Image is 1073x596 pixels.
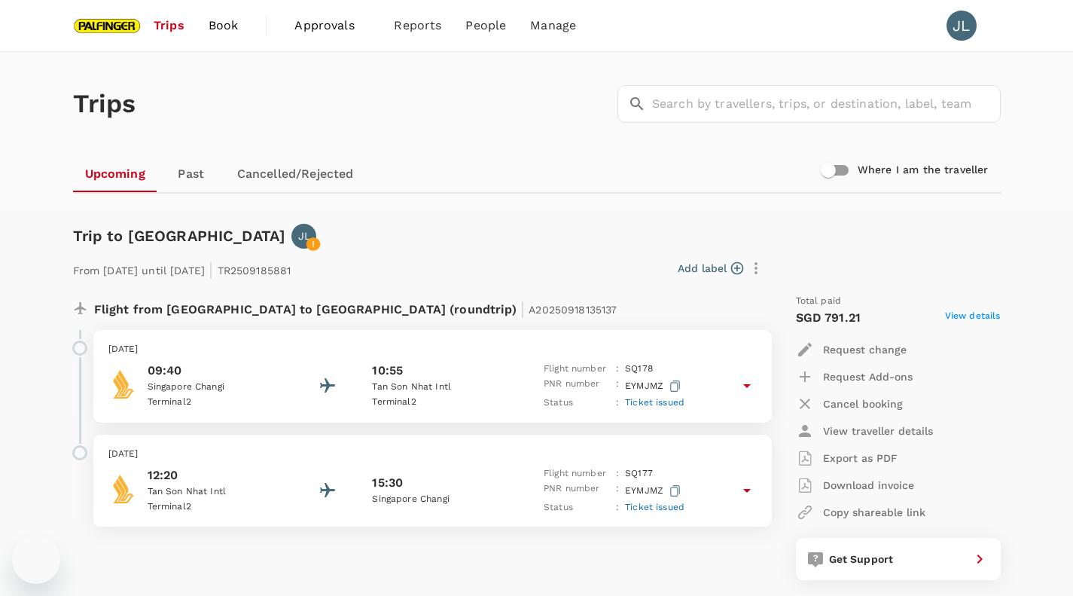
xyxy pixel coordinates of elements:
span: Reports [394,17,441,35]
span: Approvals [294,17,370,35]
p: 15:30 [372,474,403,492]
span: Ticket issued [625,502,684,512]
span: People [465,17,506,35]
p: SQ 177 [625,466,653,481]
span: | [520,298,525,319]
p: Status [544,500,610,515]
p: JL [298,228,310,243]
p: Request Add-ons [823,369,913,384]
p: Cancel booking [823,396,903,411]
p: : [616,396,619,411]
a: Past [157,156,225,192]
p: [DATE] [108,342,757,357]
span: View details [945,309,1001,327]
a: Cancelled/Rejected [225,156,366,192]
span: | [209,259,213,280]
p: Terminal 2 [148,500,283,515]
h6: Trip to [GEOGRAPHIC_DATA] [73,224,286,248]
a: Upcoming [73,156,157,192]
p: PNR number [544,481,610,500]
div: JL [946,11,977,41]
p: Export as PDF [823,451,898,466]
p: Status [544,396,610,411]
img: Singapore Airlines [108,369,139,399]
span: Total paid [796,294,842,309]
p: 09:40 [148,362,283,380]
p: SGD 791.21 [796,309,861,327]
span: Get Support [829,553,894,565]
button: Add label [678,261,743,276]
button: Request Add-ons [796,363,913,390]
p: Tan Son Nhat Intl [372,380,508,395]
h1: Trips [73,52,136,156]
p: : [616,362,619,377]
span: A20250918135137 [529,304,617,316]
p: 10:55 [372,362,403,380]
span: Ticket issued [625,397,684,408]
img: Palfinger Asia Pacific Pte Ltd [73,9,142,42]
span: Book [209,17,239,35]
p: : [616,500,619,515]
p: Flight number [544,466,610,481]
iframe: Button to launch messaging window [12,536,60,584]
p: : [616,481,619,500]
p: Terminal 2 [148,395,283,410]
img: Singapore Airlines [108,474,139,504]
p: : [616,377,619,396]
button: View traveller details [796,417,933,445]
p: 12:20 [148,466,283,484]
p: Flight number [544,362,610,377]
p: Singapore Changi [148,380,283,395]
p: Flight from [GEOGRAPHIC_DATA] to [GEOGRAPHIC_DATA] (roundtrip) [94,294,617,321]
p: From [DATE] until [DATE] TR2509185881 [73,255,291,282]
button: Request change [796,336,907,363]
button: Copy shareable link [796,499,925,526]
p: [DATE] [108,447,757,462]
button: Cancel booking [796,390,903,417]
button: Export as PDF [796,445,898,472]
span: Manage [530,17,576,35]
h6: Where I am the traveller [858,162,989,179]
p: EYMJMZ [625,377,684,396]
input: Search by travellers, trips, or destination, label, team [652,85,1001,123]
p: Singapore Changi [372,492,508,507]
p: Request change [823,342,907,357]
p: EYMJMZ [625,481,684,500]
p: SQ 178 [625,362,653,377]
p: View traveller details [823,423,933,439]
p: Copy shareable link [823,505,925,520]
p: Tan Son Nhat Intl [148,484,283,500]
p: : [616,466,619,481]
button: Download invoice [796,472,914,499]
p: Terminal 2 [372,395,508,410]
p: Download invoice [823,478,914,493]
p: PNR number [544,377,610,396]
span: Trips [154,17,184,35]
